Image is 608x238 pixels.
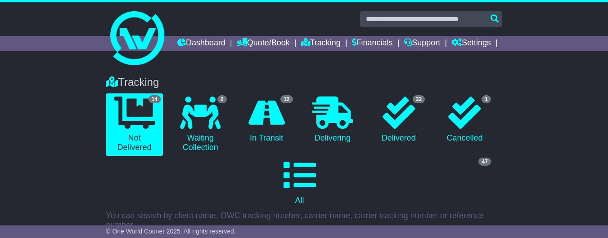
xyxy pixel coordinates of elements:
span: 12 [280,95,293,103]
a: Tracking [301,36,341,51]
a: 32 Delivered [370,93,427,146]
div: Tracking [101,76,507,89]
span: 14 [149,95,161,103]
span: 1 [482,95,491,103]
a: 14 Not Delivered [106,93,163,156]
a: 47 All [106,156,493,209]
span: 32 [413,95,425,103]
span: 47 [478,158,491,166]
a: Settings [451,36,491,51]
span: © One World Courier 2025. All rights reserved. [106,228,236,235]
a: 2 Waiting Collection [172,93,229,156]
a: Delivering [304,93,361,146]
a: 1 Cancelled [436,93,493,146]
span: 2 [217,95,227,103]
p: You can search by client name, OWC tracking number, carrier name, carrier tracking number or refe... [106,211,502,230]
a: 12 In Transit [238,93,295,146]
a: Support [404,36,440,51]
a: Financials [352,36,393,51]
a: Quote/Book [237,36,290,51]
a: Dashboard [177,36,225,51]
